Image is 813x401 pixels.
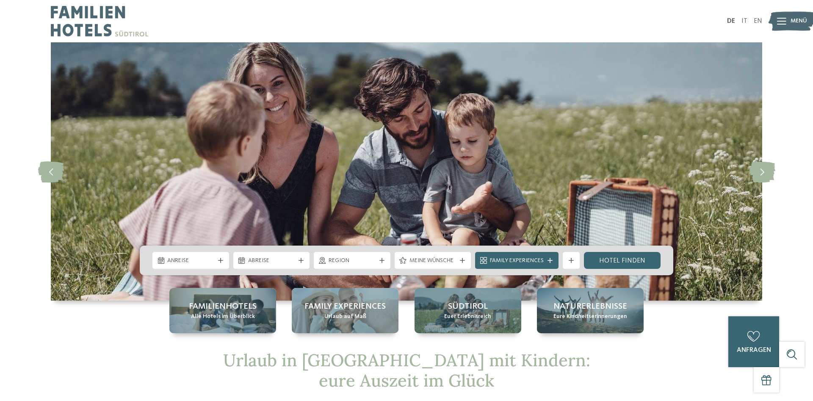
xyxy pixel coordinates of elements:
[51,42,762,301] img: Urlaub in Südtirol mit Kindern – ein unvergessliches Erlebnis
[169,288,276,333] a: Urlaub in Südtirol mit Kindern – ein unvergessliches Erlebnis Familienhotels Alle Hotels im Überb...
[741,18,747,25] a: IT
[304,301,386,313] span: Family Experiences
[727,18,735,25] a: DE
[584,252,661,269] a: Hotel finden
[329,257,376,265] span: Region
[754,18,762,25] a: EN
[324,313,366,321] span: Urlaub auf Maß
[728,316,779,367] a: anfragen
[292,288,398,333] a: Urlaub in Südtirol mit Kindern – ein unvergessliches Erlebnis Family Experiences Urlaub auf Maß
[553,301,627,313] span: Naturerlebnisse
[409,257,456,265] span: Meine Wünsche
[737,347,771,354] span: anfragen
[448,301,488,313] span: Südtirol
[791,17,807,25] span: Menü
[167,257,214,265] span: Anreise
[189,301,257,313] span: Familienhotels
[444,313,491,321] span: Euer Erlebnisreich
[537,288,644,333] a: Urlaub in Südtirol mit Kindern – ein unvergessliches Erlebnis Naturerlebnisse Eure Kindheitserinn...
[248,257,295,265] span: Abreise
[415,288,521,333] a: Urlaub in Südtirol mit Kindern – ein unvergessliches Erlebnis Südtirol Euer Erlebnisreich
[490,257,544,265] span: Family Experiences
[553,313,627,321] span: Eure Kindheitserinnerungen
[223,349,590,391] span: Urlaub in [GEOGRAPHIC_DATA] mit Kindern: eure Auszeit im Glück
[191,313,255,321] span: Alle Hotels im Überblick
